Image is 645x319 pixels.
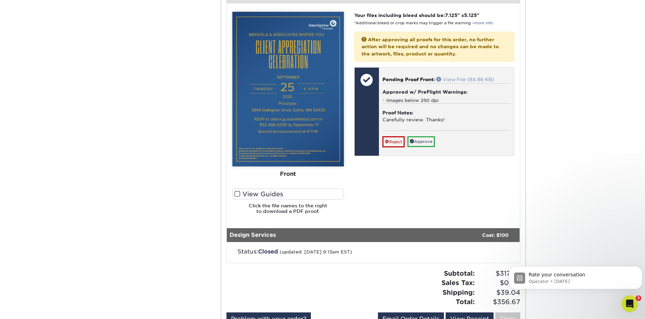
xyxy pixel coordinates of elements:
[506,252,645,300] iframe: Intercom notifications message
[482,232,508,238] strong: Cost: $100
[464,12,477,18] span: 5.125
[443,288,475,296] strong: Shipping:
[445,12,457,18] span: 7.125
[232,166,344,182] div: Front
[258,248,278,255] span: Closed
[441,279,475,286] strong: Sales Tax:
[354,21,493,25] small: *Additional bleed or crop marks may trigger a file warning –
[382,97,511,103] li: Images below 250 dpi
[456,298,475,305] strong: Total:
[280,249,352,255] small: (updated: [DATE] 9:13am EST)
[2,298,59,317] iframe: Google Customer Reviews
[232,189,344,199] label: View Guides
[382,77,435,82] span: Pending Proof Front:
[407,136,435,147] a: Approve
[621,295,638,312] iframe: Intercom live chat
[382,89,511,95] h4: Approved w/ PreFlight Warnings:
[636,295,641,301] span: 3
[232,248,420,256] div: Status:
[474,21,493,25] a: more info
[230,232,276,238] strong: Design Services
[477,278,520,288] span: $0.00
[232,203,344,220] h6: Click the file names to the right to download a PDF proof.
[477,269,520,278] span: $317.63
[382,136,405,147] a: Reject
[477,297,520,307] span: $356.67
[382,103,511,130] div: Carefully review. Thanks!
[436,77,494,82] a: View File (84.86 KB)
[444,269,475,277] strong: Subtotal:
[354,12,479,18] strong: Your files including bleed should be: " x "
[362,37,499,57] strong: After approving all proofs for this order, no further action will be required and no changes can ...
[477,288,520,298] span: $39.04
[382,110,413,115] strong: Proof Notes:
